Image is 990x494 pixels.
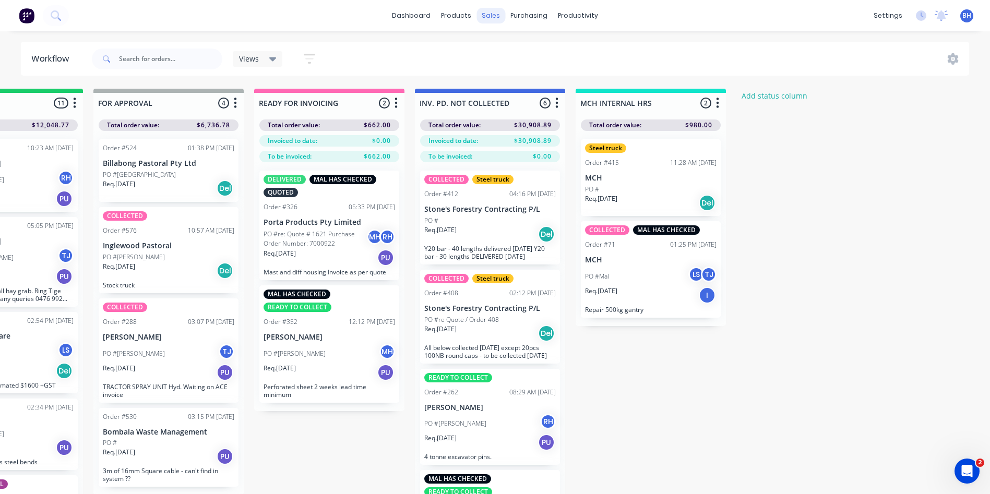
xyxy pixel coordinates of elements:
div: Del [56,363,73,379]
p: Stone's Forestry Contracting P/L [424,304,556,313]
div: PU [377,364,394,381]
div: • [DATE] [66,279,96,290]
input: Search for orders... [119,49,222,69]
div: • 2h ago [66,47,96,58]
div: • [DATE] [66,163,96,174]
div: PU [56,268,73,285]
span: Views [239,53,259,64]
div: • [DATE] [66,201,96,212]
div: READY TO COLLECTOrder #26208:29 AM [DATE][PERSON_NAME]PO #[PERSON_NAME]RHReq.[DATE]PU4 tonne exca... [420,369,560,465]
p: [PERSON_NAME] [103,333,234,342]
div: Order #53003:15 PM [DATE]Bombala Waste ManagementPO #Req.[DATE]PU3m of 16mm Square cable - can't ... [99,408,238,487]
div: QUOTED [264,188,298,197]
div: Steel truck [585,143,626,153]
p: PO # [424,216,438,225]
div: MAL HAS CHECKEDREADY TO COLLECTOrder #35212:12 PM [DATE][PERSON_NAME]PO #[PERSON_NAME]MHReq.[DATE... [259,285,399,403]
span: $30,908.89 [514,121,552,130]
span: 2 [976,459,984,467]
div: MH [367,229,383,245]
div: MAL HAS CHECKED [309,175,376,184]
p: PO #[GEOGRAPHIC_DATA] [103,170,176,179]
p: PO #[PERSON_NAME] [103,349,165,358]
span: Total order value: [589,121,641,130]
img: Profile image for Maricar [12,191,33,212]
div: settings [868,8,908,23]
div: TJ [58,248,74,263]
div: Maricar [37,163,64,174]
div: COLLECTED [424,175,469,184]
span: $12,048.77 [32,121,69,130]
div: Order #576 [103,226,137,235]
div: DELIVERED [264,175,306,184]
div: Order #288 [103,317,137,327]
div: COLLECTEDMAL HAS CHECKEDOrder #7101:25 PM [DATE]MCHPO #MalLSTJReq.[DATE]IRepair 500kg gantry [581,221,721,318]
div: PU [538,434,555,451]
div: 02:54 PM [DATE] [27,316,74,326]
div: Steel truckOrder #41511:28 AM [DATE]MCHPO #Req.[DATE]Del [581,139,721,216]
div: 12:12 PM [DATE] [349,317,395,327]
div: COLLECTED [103,211,147,221]
div: Workflow [31,53,74,65]
div: 10:23 AM [DATE] [27,143,74,153]
div: Order #262 [424,388,458,397]
span: $6,736.78 [197,121,230,130]
div: • [DATE] [58,124,88,135]
span: Thanks for clarifying that, [PERSON_NAME]. For products measured in lineal metres or square metre... [37,76,699,84]
div: Maricar [37,240,64,251]
p: Perforated sheet 2 weeks lead time minimum [264,383,395,399]
div: RH [58,170,74,186]
p: Req. [DATE] [424,324,457,334]
div: Order #412 [424,189,458,199]
div: COLLECTED [103,303,147,312]
div: Maricar [37,317,64,328]
div: products [436,8,476,23]
p: MCH [585,256,717,264]
p: Req. [DATE] [103,262,135,271]
span: BH [962,11,971,20]
button: News [104,326,157,367]
p: Req. [DATE] [424,225,457,235]
div: Maricar [37,201,64,212]
div: LS [688,267,704,282]
div: • [DATE] [66,317,96,328]
div: 10:57 AM [DATE] [188,226,234,235]
img: Profile image for Maricar [12,152,33,173]
div: Del [699,195,715,211]
div: Maricar [37,86,64,97]
div: PU [56,439,73,456]
div: Order #408 [424,288,458,298]
div: Steel truck [472,175,514,184]
div: 03:15 PM [DATE] [188,412,234,421]
div: PU [56,190,73,207]
div: Order #71 [585,240,615,249]
button: Messages [52,326,104,367]
div: productivity [553,8,603,23]
p: Req. [DATE] [264,364,296,373]
span: $980.00 [685,121,712,130]
p: Req. [DATE] [264,249,296,258]
div: Team [37,124,56,135]
div: • [DATE] [66,240,96,251]
div: Del [538,325,555,342]
p: Repair 500kg gantry [585,306,717,314]
div: Order #415 [585,158,619,167]
div: TJ [219,344,234,359]
div: MAL HAS CHECKED [424,474,491,484]
div: Order #326 [264,202,297,212]
p: Inglewood Pastoral [103,242,234,250]
div: 03:07 PM [DATE] [188,317,234,327]
div: MAL HAS CHECKED [264,290,330,299]
button: Help [157,326,209,367]
span: Thank you - i will be in touch if need be. [37,269,184,277]
p: Req. [DATE] [424,433,457,443]
div: COLLECTEDSteel truckOrder #40802:12 PM [DATE]Stone's Forestry Contracting P/LPO #re Quote / Order... [420,270,560,364]
img: Profile image for Team [12,114,33,135]
span: $662.00 [364,121,391,130]
p: Req. [DATE] [585,286,617,296]
div: purchasing [505,8,553,23]
div: DELIVEREDMAL HAS CHECKEDQUOTEDOrder #32605:33 PM [DATE]Porta Products Pty LimitedPO #re: Quote # ... [259,171,399,280]
p: Mast and diff housing Invoice as per quote [264,268,395,276]
div: sales [476,8,505,23]
div: TJ [701,267,717,282]
img: Profile image for Maricar [12,268,33,289]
